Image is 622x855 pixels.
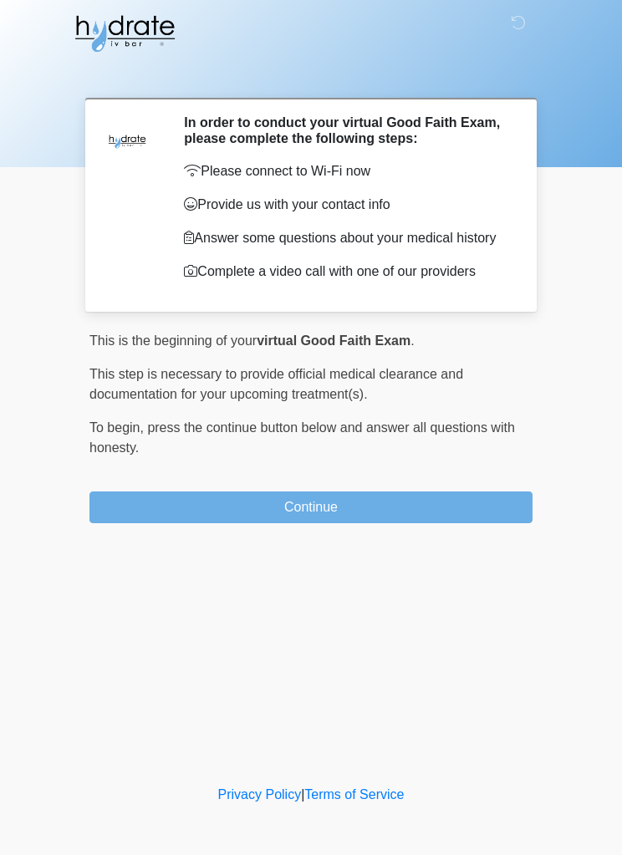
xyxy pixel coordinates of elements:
[184,195,507,215] p: Provide us with your contact info
[89,420,515,455] span: press the continue button below and answer all questions with honesty.
[257,333,410,348] strong: virtual Good Faith Exam
[89,367,463,401] span: This step is necessary to provide official medical clearance and documentation for your upcoming ...
[184,161,507,181] p: Please connect to Wi-Fi now
[218,787,302,802] a: Privacy Policy
[102,115,152,165] img: Agent Avatar
[73,13,176,54] img: Hydrate IV Bar - Glendale Logo
[184,115,507,146] h2: In order to conduct your virtual Good Faith Exam, please complete the following steps:
[89,333,257,348] span: This is the beginning of your
[77,60,545,91] h1: ‎ ‎ ‎
[89,491,533,523] button: Continue
[304,787,404,802] a: Terms of Service
[184,228,507,248] p: Answer some questions about your medical history
[301,787,304,802] a: |
[89,420,147,435] span: To begin,
[184,262,507,282] p: Complete a video call with one of our providers
[410,333,414,348] span: .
